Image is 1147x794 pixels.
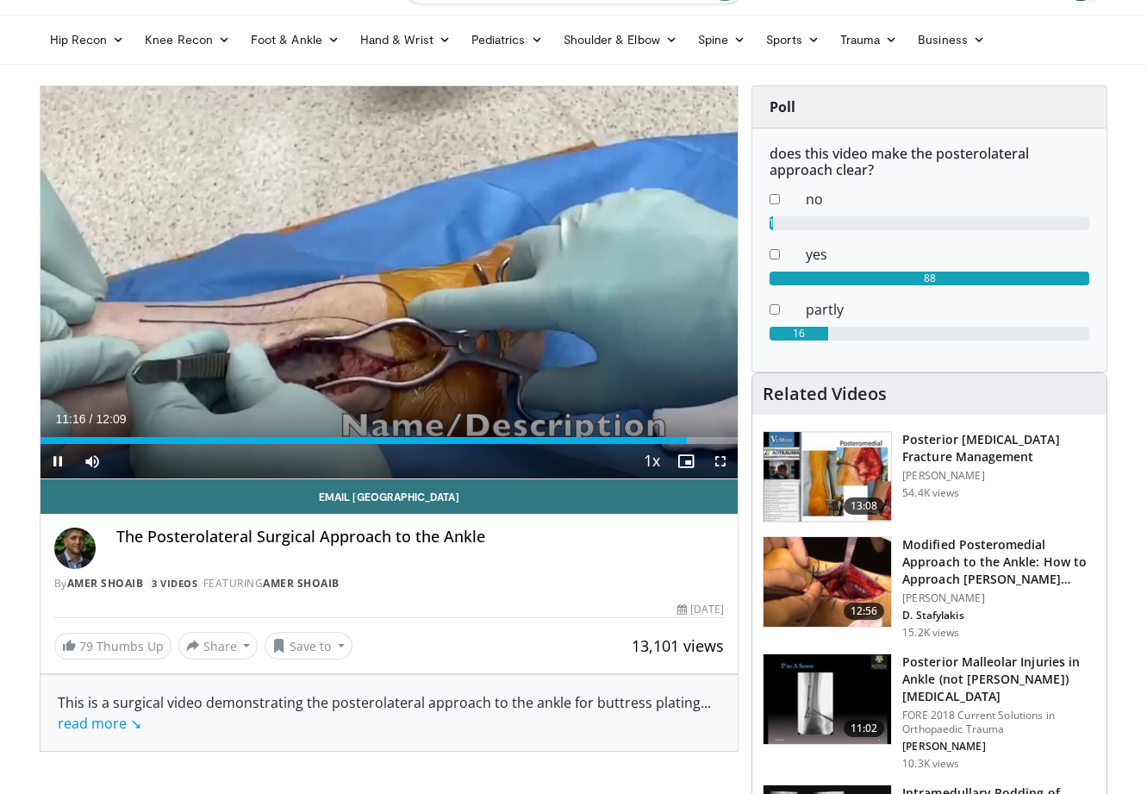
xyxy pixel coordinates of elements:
[902,757,959,771] p: 10.3K views
[240,22,350,57] a: Foot & Ankle
[632,635,724,656] span: 13,101 views
[770,216,773,230] div: 1
[770,327,828,341] div: 16
[96,412,126,426] span: 12:09
[793,189,1102,209] dd: no
[54,528,96,569] img: Avatar
[764,654,891,744] img: c613a3bd-9827-4973-b08f-77b3ce0ba407.150x105_q85_crop-smart_upscale.jpg
[764,537,891,627] img: ae8508ed-6896-40ca-bae0-71b8ded2400a.150x105_q85_crop-smart_upscale.jpg
[134,22,240,57] a: Knee Recon
[146,577,203,591] a: 3 Videos
[67,576,144,591] a: amer shoaib
[844,720,885,737] span: 11:02
[763,653,1096,771] a: 11:02 Posterior Malleolar Injuries in Ankle (not [PERSON_NAME]) [MEDICAL_DATA] FORE 2018 Current ...
[770,272,1089,285] div: 88
[770,146,1089,178] h6: does this video make the posterolateral approach clear?
[461,22,553,57] a: Pediatrics
[688,22,756,57] a: Spine
[902,609,1096,622] p: D. Stafylakis
[41,479,739,514] a: Email [GEOGRAPHIC_DATA]
[54,633,171,660] a: 79 Thumbs Up
[756,22,830,57] a: Sports
[763,431,1096,522] a: 13:08 Posterior [MEDICAL_DATA] Fracture Management [PERSON_NAME] 54.4K views
[75,444,109,478] button: Mute
[902,740,1096,753] p: [PERSON_NAME]
[902,591,1096,605] p: [PERSON_NAME]
[902,486,959,500] p: 54.4K views
[902,709,1096,736] p: FORE 2018 Current Solutions in Orthopaedic Trauma
[553,22,688,57] a: Shoulder & Elbow
[79,638,93,654] span: 79
[58,693,711,733] span: ...
[830,22,908,57] a: Trauma
[178,632,259,660] button: Share
[54,576,725,591] div: By FEATURING
[902,536,1096,588] h3: Modified Posteromedial Approach to the Ankle: How to Approach [PERSON_NAME]…
[56,412,86,426] span: 11:16
[116,528,725,547] h4: The Posterolateral Surgical Approach to the Ankle
[902,626,959,640] p: 15.2K views
[677,602,724,617] div: [DATE]
[902,469,1096,483] p: [PERSON_NAME]
[902,431,1096,466] h3: Posterior [MEDICAL_DATA] Fracture Management
[902,653,1096,705] h3: Posterior Malleolar Injuries in Ankle (not [PERSON_NAME]) [MEDICAL_DATA]
[634,444,669,478] button: Playback Rate
[763,536,1096,640] a: 12:56 Modified Posteromedial Approach to the Ankle: How to Approach [PERSON_NAME]… [PERSON_NAME] ...
[669,444,703,478] button: Enable picture-in-picture mode
[41,437,739,444] div: Progress Bar
[763,384,887,404] h4: Related Videos
[770,97,795,116] strong: Poll
[263,576,340,591] a: amer shoaib
[703,444,738,478] button: Fullscreen
[58,714,141,733] a: read more ↘
[90,412,93,426] span: /
[41,444,75,478] button: Pause
[793,299,1102,320] dd: partly
[793,244,1102,265] dd: yes
[844,603,885,620] span: 12:56
[41,86,739,479] video-js: Video Player
[350,22,461,57] a: Hand & Wrist
[40,22,135,57] a: Hip Recon
[764,432,891,522] img: 50e07c4d-707f-48cd-824d-a6044cd0d074.150x105_q85_crop-smart_upscale.jpg
[58,692,721,734] div: This is a surgical video demonstrating the posterolateral approach to the ankle for buttress plating
[265,632,352,660] button: Save to
[844,497,885,515] span: 13:08
[907,22,995,57] a: Business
